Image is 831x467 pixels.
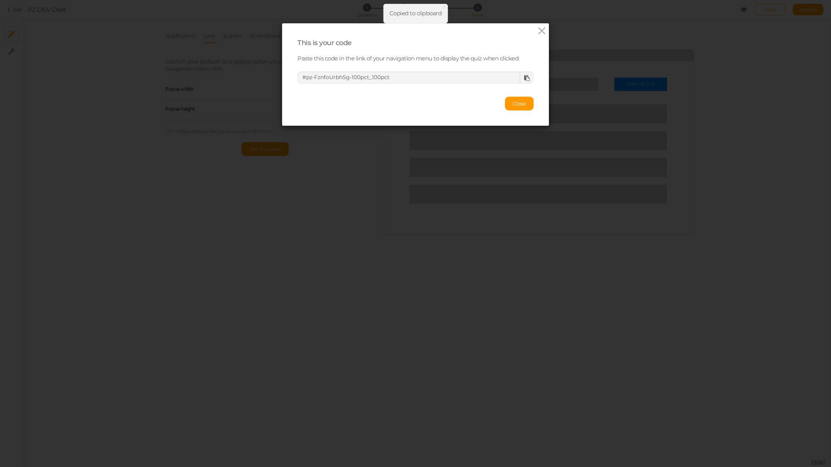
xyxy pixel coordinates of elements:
[297,71,534,84] textarea: #pz-FznfoUrbhSg-100pct_100pct
[297,39,352,47] span: This is your code
[297,55,534,62] p: Paste this code in the link of your navigation menu to display the quiz when clicked:
[505,97,534,110] button: Close
[441,2,447,13] span: ×
[390,10,442,17] span: Copied to clipboard
[513,101,526,107] span: Close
